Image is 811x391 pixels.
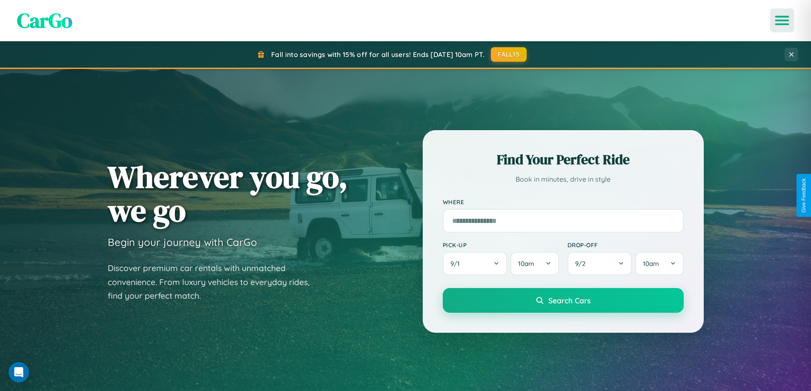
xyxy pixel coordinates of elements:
span: 9 / 2 [575,260,590,268]
button: Open menu [770,9,794,32]
button: Search Cars [443,288,684,313]
button: 10am [510,252,559,275]
div: Give Feedback [801,178,807,213]
button: 9/1 [443,252,507,275]
button: FALL15 [491,47,527,62]
span: 10am [643,260,659,268]
span: Search Cars [548,296,590,305]
h2: Find Your Perfect Ride [443,150,684,169]
h1: Wherever you go, we go [108,160,348,227]
span: Fall into savings with 15% off for all users! Ends [DATE] 10am PT. [271,50,484,59]
h3: Begin your journey with CarGo [108,236,257,248]
p: Book in minutes, drive in style [443,173,684,186]
p: Discover premium car rentals with unmatched convenience. From luxury vehicles to everyday rides, ... [108,261,321,303]
button: 9/2 [567,252,632,275]
span: CarGo [17,6,72,34]
label: Pick-up [443,241,559,248]
div: Open Intercom Messenger [9,362,29,382]
label: Drop-off [567,241,684,248]
span: 10am [518,260,534,268]
button: 10am [635,252,683,275]
span: 9 / 1 [450,260,464,268]
label: Where [443,198,684,205]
